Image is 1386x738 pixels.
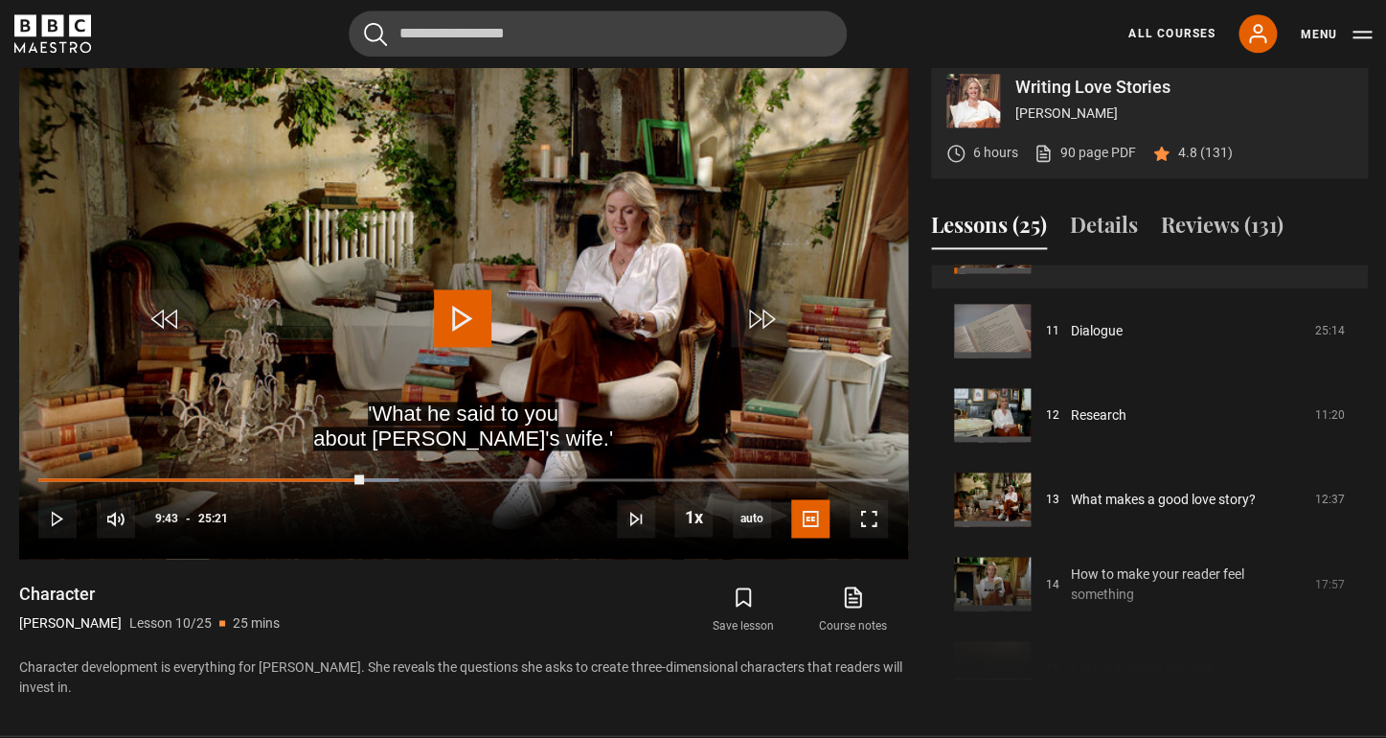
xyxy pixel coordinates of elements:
[155,501,178,536] span: 9:43
[38,478,887,482] div: Progress Bar
[791,499,829,538] button: Captions
[1300,25,1372,44] button: Toggle navigation
[364,22,387,46] button: Submit the search query
[1071,490,1256,510] a: What makes a good love story?
[1034,143,1136,163] a: 90 page PDF
[129,612,212,633] p: Lesson 10/25
[38,499,77,538] button: Play
[198,501,228,536] span: 25:21
[19,657,908,697] p: Character development is everything for [PERSON_NAME]. She reveals the questions she asks to crea...
[1178,143,1233,163] p: 4.8 (131)
[617,499,655,538] button: Next Lesson
[1015,79,1352,96] p: Writing Love Stories
[798,582,907,637] a: Course notes
[973,143,1018,163] p: 6 hours
[1071,321,1123,341] a: Dialogue
[674,498,713,537] button: Playback Rate
[97,499,135,538] button: Mute
[850,499,888,538] button: Fullscreen
[19,58,908,559] video-js: Video Player
[186,512,191,525] span: -
[1015,104,1352,124] p: [PERSON_NAME]
[1128,25,1216,42] a: All Courses
[1071,405,1126,426] a: Research
[349,11,847,57] input: Search
[1070,209,1138,249] button: Details
[19,582,280,605] h1: Character
[689,582,798,637] button: Save lesson
[14,14,91,53] svg: BBC Maestro
[233,612,280,633] p: 25 mins
[733,499,771,538] span: auto
[1161,209,1284,249] button: Reviews (131)
[19,612,122,633] p: [PERSON_NAME]
[931,209,1047,249] button: Lessons (25)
